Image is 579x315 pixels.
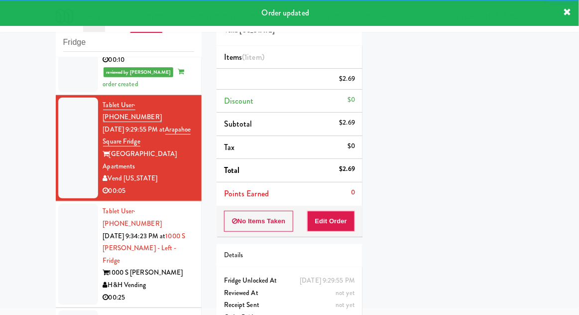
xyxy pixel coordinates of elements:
[224,142,234,153] span: Tax
[224,275,355,287] div: Fridge Unlocked At
[340,117,355,129] div: $2.69
[103,125,165,134] span: [DATE] 9:29:55 PM at
[103,231,166,241] span: [DATE] 9:34:23 PM at
[347,94,355,106] div: $0
[103,172,194,185] div: Vend [US_STATE]
[103,231,186,265] a: 1000 S [PERSON_NAME] - Left - Fridge
[103,54,194,66] div: 00:10
[224,299,355,312] div: Receipt Sent
[340,73,355,85] div: $2.69
[307,211,355,232] button: Edit Order
[103,267,194,279] div: 1000 S [PERSON_NAME]
[224,95,254,107] span: Discount
[340,163,355,175] div: $2.69
[224,188,269,199] span: Points Earned
[63,33,194,52] input: Search vision orders
[242,51,264,63] span: (1 )
[104,67,174,77] span: reviewed by [PERSON_NAME]
[336,300,355,310] span: not yet
[262,7,309,18] span: Order updated
[103,279,194,292] div: H&H Vending
[247,51,262,63] ng-pluralize: item
[300,275,355,287] div: [DATE] 9:29:55 PM
[351,186,355,199] div: 0
[347,140,355,153] div: $0
[224,249,355,262] div: Details
[56,201,202,308] li: Tablet User· [PHONE_NUMBER][DATE] 9:34:23 PM at1000 S [PERSON_NAME] - Left - Fridge1000 S [PERSON...
[103,148,194,172] div: [GEOGRAPHIC_DATA] Apartments
[224,27,355,34] h5: Vend [US_STATE]
[224,211,294,232] button: No Items Taken
[103,206,162,228] a: Tablet User· [PHONE_NUMBER]
[56,95,202,202] li: Tablet User· [PHONE_NUMBER][DATE] 9:29:55 PM atArapahoe Square Fridge[GEOGRAPHIC_DATA] Apartments...
[103,185,194,197] div: 00:05
[224,287,355,300] div: Reviewed At
[224,164,240,176] span: Total
[336,288,355,298] span: not yet
[224,51,264,63] span: Items
[103,292,194,304] div: 00:25
[103,206,162,228] span: · [PHONE_NUMBER]
[103,100,162,123] a: Tablet User· [PHONE_NUMBER]
[224,118,252,130] span: Subtotal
